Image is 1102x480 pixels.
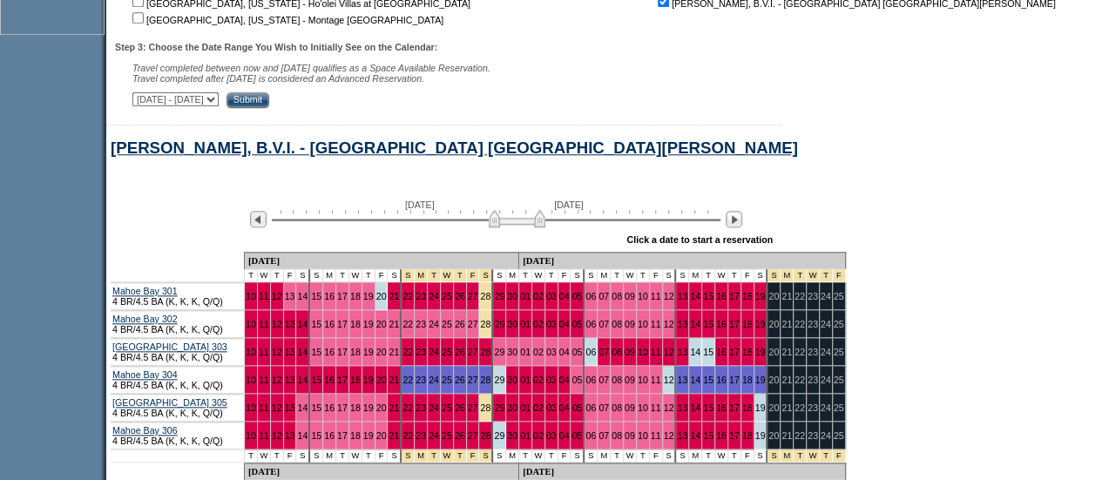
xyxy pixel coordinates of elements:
a: 19 [755,375,766,385]
a: [PERSON_NAME], B.V.I. - [GEOGRAPHIC_DATA] [GEOGRAPHIC_DATA][PERSON_NAME] [111,139,798,157]
a: 10 [246,402,256,413]
a: 02 [533,402,544,413]
a: 11 [259,319,269,329]
a: 14 [297,402,308,413]
a: 12 [664,347,674,357]
a: 22 [402,402,413,413]
a: 19 [363,319,374,329]
a: 05 [571,347,582,357]
a: 09 [625,375,635,385]
a: 12 [664,402,674,413]
td: [DATE] [519,252,845,269]
a: 16 [716,291,727,301]
a: 30 [507,375,517,385]
a: 02 [533,347,544,357]
a: 22 [402,319,413,329]
a: 10 [246,375,256,385]
a: 28 [480,291,490,301]
a: 13 [677,319,687,329]
a: 01 [520,291,531,301]
a: 29 [494,347,504,357]
a: 12 [664,430,674,441]
a: 20 [376,291,387,301]
a: 22 [402,347,413,357]
a: 13 [285,430,295,441]
a: 14 [690,291,700,301]
a: 22 [402,375,413,385]
a: 12 [664,319,674,329]
a: 16 [324,430,335,441]
a: 30 [507,430,517,441]
a: 28 [480,319,490,329]
a: 18 [350,430,361,441]
a: 14 [297,375,308,385]
a: 10 [246,291,256,301]
a: 29 [494,430,504,441]
a: 13 [677,347,687,357]
a: 14 [690,319,700,329]
a: 18 [350,375,361,385]
a: 28 [480,347,490,357]
a: 05 [571,402,582,413]
a: 10 [638,402,648,413]
a: 08 [612,291,622,301]
a: 17 [337,402,348,413]
a: 18 [742,375,753,385]
a: 10 [638,430,648,441]
a: 23 [416,430,426,441]
a: Mahoe Bay 306 [112,425,178,436]
a: 21 [389,319,399,329]
a: 04 [559,375,570,385]
a: 05 [571,291,582,301]
a: 09 [625,319,635,329]
a: 23 [416,291,426,301]
a: 12 [272,430,282,441]
a: 18 [742,402,753,413]
td: S [663,269,677,282]
a: 19 [363,291,374,301]
a: 27 [468,402,478,413]
a: 27 [468,375,478,385]
a: 26 [455,375,465,385]
span: [DATE] [405,199,435,210]
a: 27 [468,319,478,329]
a: 01 [520,402,531,413]
td: T [336,269,349,282]
a: 13 [677,291,687,301]
a: 16 [716,402,727,413]
a: 06 [585,430,596,441]
td: F [741,269,754,282]
a: 11 [651,375,661,385]
a: 22 [402,430,413,441]
a: 15 [703,319,713,329]
a: 10 [638,375,648,385]
td: T [611,269,624,282]
td: T [519,269,532,282]
a: 24 [429,319,439,329]
a: 13 [677,375,687,385]
a: 03 [546,291,557,301]
a: 05 [571,319,582,329]
a: 17 [729,430,740,441]
a: 08 [612,402,622,413]
a: 11 [259,347,269,357]
a: 07 [598,291,609,301]
a: 23 [416,347,426,357]
b: Step 3: Choose the Date Range You Wish to Initially See on the Calendar: [115,42,437,52]
a: 30 [507,291,517,301]
a: 08 [612,319,622,329]
a: 04 [559,291,570,301]
a: 15 [311,347,321,357]
td: S [310,269,323,282]
a: 18 [350,347,361,357]
a: 16 [324,347,335,357]
a: 01 [520,347,531,357]
a: 28 [480,430,490,441]
div: Click a date to start a reservation [626,234,773,245]
a: 09 [625,291,635,301]
a: 04 [559,402,570,413]
a: 06 [585,319,596,329]
a: 02 [533,430,544,441]
td: [DATE] [245,252,519,269]
a: 12 [664,291,674,301]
